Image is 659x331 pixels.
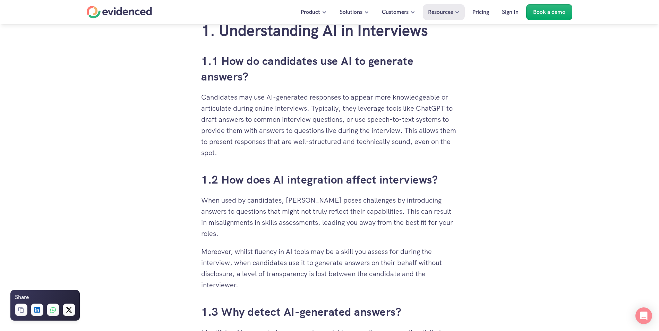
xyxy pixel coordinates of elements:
a: Pricing [467,4,494,20]
a: 1.2 How does AI integration affect interviews? [201,172,438,187]
a: Home [87,6,152,18]
a: 1.1 How do candidates use AI to generate answers? [201,54,417,84]
div: Open Intercom Messenger [635,307,652,324]
p: Book a demo [533,8,565,17]
p: Sign In [502,8,519,17]
p: Pricing [472,8,489,17]
p: Solutions [340,8,362,17]
p: Resources [428,8,453,17]
a: Book a demo [526,4,572,20]
p: Customers [382,8,409,17]
p: Product [301,8,320,17]
p: Candidates may use AI-generated responses to appear more knowledgeable or articulate during onlin... [201,92,458,158]
p: Moreover, whilst fluency in AI tools may be a skill you assess for during the interview, when can... [201,246,458,290]
h6: Share [15,293,29,302]
a: Sign In [497,4,524,20]
p: When used by candidates, [PERSON_NAME] poses challenges by introducing answers to questions that ... [201,195,458,239]
a: 1.3 Why detect AI-generated answers? [201,305,401,319]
